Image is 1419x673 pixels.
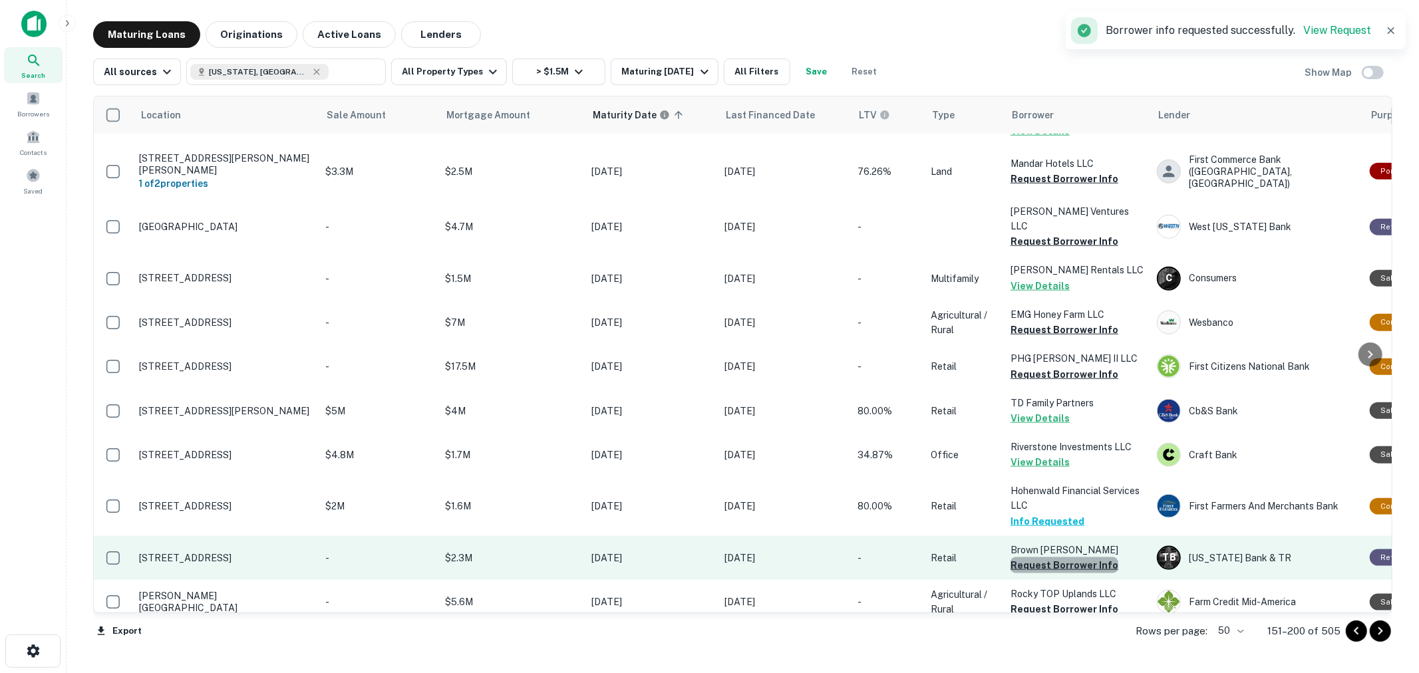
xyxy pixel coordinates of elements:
[140,107,198,123] span: Location
[139,176,312,191] h6: 1 of 2 properties
[796,59,838,85] button: Save your search to get updates of matches that match your search criteria.
[724,271,844,286] p: [DATE]
[325,359,432,374] p: -
[1011,351,1144,366] p: PHG [PERSON_NAME] II LLC
[1158,495,1180,517] img: picture
[21,70,45,80] span: Search
[445,404,578,418] p: $4M
[445,551,578,565] p: $2.3M
[931,164,997,179] p: Land
[139,152,312,176] p: [STREET_ADDRESS][PERSON_NAME][PERSON_NAME]
[4,163,63,199] div: Saved
[724,551,844,565] p: [DATE]
[104,64,175,80] div: All sources
[931,551,997,565] p: Retail
[4,124,63,160] a: Contacts
[1157,546,1356,570] div: [US_STATE] Bank & TR
[325,219,432,234] p: -
[132,96,319,134] th: Location
[1305,65,1354,80] h6: Show Map
[1157,399,1356,423] div: Cb&s Bank
[1158,444,1180,466] img: picture
[724,404,844,418] p: [DATE]
[591,499,711,513] p: [DATE]
[93,59,181,85] button: All sources
[858,221,862,232] span: -
[858,406,892,416] span: 80.00%
[858,166,891,177] span: 76.26%
[1011,543,1144,557] p: Brown [PERSON_NAME]
[591,219,711,234] p: [DATE]
[1267,623,1340,639] p: 151–200 of 505
[724,59,790,85] button: All Filters
[4,47,63,83] a: Search
[1150,96,1363,134] th: Lender
[325,164,432,179] p: $3.3M
[1158,107,1190,123] span: Lender
[445,271,578,286] p: $1.5M
[1346,620,1367,642] button: Go to previous page
[858,317,862,328] span: -
[851,96,924,134] th: LTVs displayed on the website are for informational purposes only and may be reported incorrectly...
[1011,396,1144,410] p: TD Family Partners
[931,448,997,462] p: Office
[445,359,578,374] p: $17.5M
[931,499,997,513] p: Retail
[591,271,711,286] p: [DATE]
[1012,107,1054,123] span: Borrower
[1136,623,1207,639] p: Rows per page:
[593,108,657,122] h6: Maturity Date
[1157,590,1356,614] div: Farm Credit Mid-america
[445,595,578,609] p: $5.6M
[445,499,578,513] p: $1.6M
[327,107,403,123] span: Sale Amount
[593,108,670,122] div: Maturity dates displayed may be estimated. Please contact the lender for the most accurate maturi...
[1106,23,1371,39] p: Borrower info requested successfully.
[858,273,862,284] span: -
[1011,233,1118,249] button: Request Borrower Info
[859,108,907,122] span: LTVs displayed on the website are for informational purposes only and may be reported incorrectly...
[859,108,890,122] div: LTVs displayed on the website are for informational purposes only and may be reported incorrectly...
[859,108,877,122] h6: LTV
[139,449,312,461] p: [STREET_ADDRESS]
[1011,263,1144,277] p: [PERSON_NAME] Rentals LLC
[139,590,312,614] p: [PERSON_NAME][GEOGRAPHIC_DATA]
[858,553,862,563] span: -
[139,221,312,233] p: [GEOGRAPHIC_DATA]
[591,595,711,609] p: [DATE]
[209,66,309,78] span: [US_STATE], [GEOGRAPHIC_DATA]
[931,404,997,418] p: Retail
[932,107,955,123] span: Type
[1303,24,1371,37] a: View Request
[858,597,862,607] span: -
[591,359,711,374] p: [DATE]
[1157,267,1356,291] div: Consumers
[93,21,200,48] button: Maturing Loans
[1011,410,1070,426] button: View Details
[17,108,49,119] span: Borrowers
[724,219,844,234] p: [DATE]
[1011,557,1118,573] button: Request Borrower Info
[139,405,312,417] p: [STREET_ADDRESS][PERSON_NAME]
[1157,354,1356,378] div: First Citizens National Bank
[858,361,862,372] span: -
[724,448,844,462] p: [DATE]
[325,551,432,565] p: -
[1011,322,1118,338] button: Request Borrower Info
[4,86,63,122] a: Borrowers
[858,501,892,511] span: 80.00%
[724,595,844,609] p: [DATE]
[445,164,578,179] p: $2.5M
[445,315,578,330] p: $7M
[1157,494,1356,518] div: First Farmers And Merchants Bank
[591,315,711,330] p: [DATE]
[724,359,844,374] p: [DATE]
[924,96,1004,134] th: Type
[1352,567,1419,630] iframe: Chat Widget
[139,500,312,512] p: [STREET_ADDRESS]
[446,107,548,123] span: Mortgage Amount
[1011,440,1144,454] p: Riverstone Investments LLC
